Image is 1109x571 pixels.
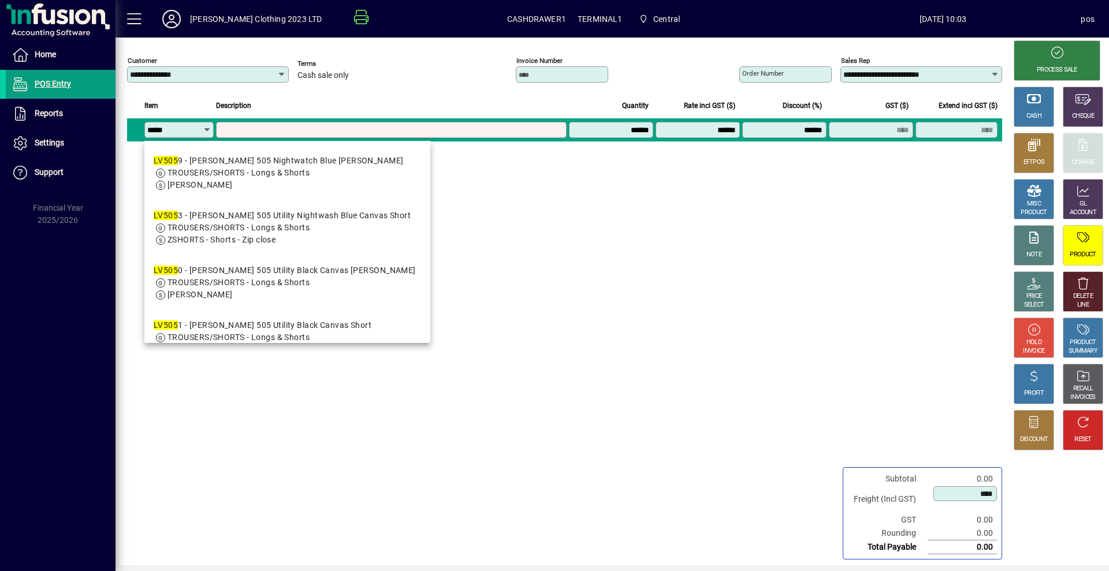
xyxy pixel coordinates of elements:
[1037,66,1077,74] div: PROCESS SALE
[144,200,430,255] mat-option: LV5053 - Levi WW 505 Utility Nightwash Blue Canvas Short
[6,158,116,187] a: Support
[928,540,997,554] td: 0.00
[35,109,63,118] span: Reports
[35,167,64,177] span: Support
[848,513,928,527] td: GST
[841,57,870,65] mat-label: Sales rep
[216,99,251,112] span: Description
[297,71,349,80] span: Cash sale only
[1070,393,1095,402] div: INVOICES
[6,40,116,69] a: Home
[154,210,411,222] div: 3 - [PERSON_NAME] 505 Utility Nightwash Blue Canvas Short
[1080,200,1087,208] div: GL
[35,79,71,88] span: POS Entry
[168,235,276,244] span: ZSHORTS - Shorts - Zip close
[6,129,116,158] a: Settings
[154,155,404,167] div: 9 - [PERSON_NAME] 505 Nightwatch Blue [PERSON_NAME]
[168,333,310,342] span: TROUSERS/SHORTS - Longs & Shorts
[1023,347,1044,356] div: INVOICE
[1026,292,1042,301] div: PRICE
[1074,435,1092,444] div: RESET
[848,472,928,486] td: Subtotal
[128,57,157,65] mat-label: Customer
[1026,338,1041,347] div: HOLD
[1077,301,1089,309] div: LINE
[1070,251,1096,259] div: PRODUCT
[507,10,566,28] span: CASHDRAWER1
[144,255,430,310] mat-option: LV5050 - Levi WW 505 Utility Black Canvas Jean
[653,10,680,28] span: Central
[928,513,997,527] td: 0.00
[1026,251,1041,259] div: NOTE
[1070,338,1096,347] div: PRODUCT
[144,99,158,112] span: Item
[144,145,430,200] mat-option: LV5059 - Levi WW 505 Nightwatch Blue Jean
[154,211,178,220] em: LV505
[154,264,416,277] div: 0 - [PERSON_NAME] 505 Utility Black Canvas [PERSON_NAME]
[1024,158,1045,167] div: EFTPOS
[1073,385,1093,393] div: RECALL
[168,223,310,232] span: TROUSERS/SHORTS - Longs & Shorts
[1024,301,1044,309] div: SELECT
[805,10,1081,28] span: [DATE] 10:03
[1027,200,1041,208] div: MISC
[154,319,371,331] div: 1 - [PERSON_NAME] 505 Utility Black Canvas Short
[168,180,233,189] span: [PERSON_NAME]
[1072,112,1094,121] div: CHEQUE
[1070,208,1096,217] div: ACCOUNT
[1024,389,1044,398] div: PROFIT
[144,310,430,365] mat-option: LV5051 - Levi WW 505 Utility Black Canvas Short
[885,99,909,112] span: GST ($)
[928,472,997,486] td: 0.00
[684,99,735,112] span: Rate incl GST ($)
[634,9,685,29] span: Central
[1072,158,1095,167] div: CHARGE
[190,10,322,28] div: [PERSON_NAME] Clothing 2023 LTD
[928,527,997,540] td: 0.00
[168,278,310,287] span: TROUSERS/SHORTS - Longs & Shorts
[1073,292,1093,301] div: DELETE
[848,527,928,540] td: Rounding
[622,99,649,112] span: Quantity
[154,156,178,165] em: LV505
[578,10,623,28] span: TERMINAL1
[848,486,928,513] td: Freight (Incl GST)
[35,138,64,147] span: Settings
[35,50,56,59] span: Home
[168,290,233,299] span: [PERSON_NAME]
[939,99,998,112] span: Extend incl GST ($)
[1021,208,1047,217] div: PRODUCT
[1081,10,1095,28] div: pos
[153,9,190,29] button: Profile
[154,266,178,275] em: LV505
[154,320,178,330] em: LV505
[1069,347,1097,356] div: SUMMARY
[168,168,310,177] span: TROUSERS/SHORTS - Longs & Shorts
[516,57,563,65] mat-label: Invoice number
[1026,112,1041,121] div: CASH
[848,540,928,554] td: Total Payable
[297,60,367,68] span: Terms
[1020,435,1048,444] div: DISCOUNT
[6,99,116,128] a: Reports
[783,99,822,112] span: Discount (%)
[742,69,784,77] mat-label: Order number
